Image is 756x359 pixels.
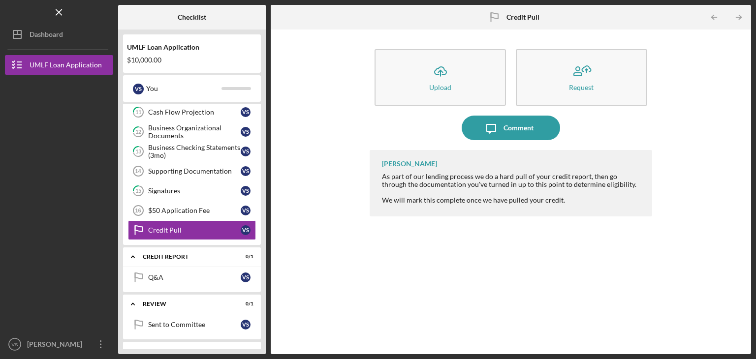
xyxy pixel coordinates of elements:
a: 14Supporting DocumentationVS [128,161,256,181]
b: Credit Pull [506,13,539,21]
div: 0 / 1 [236,254,253,260]
tspan: 11 [135,109,141,116]
div: Cash Flow Projection [148,108,241,116]
div: V S [241,147,251,156]
div: V S [241,127,251,137]
div: V S [241,206,251,215]
div: Supporting Documentation [148,167,241,175]
div: V S [241,166,251,176]
div: Credit Committee [143,348,229,354]
a: 13Business Checking Statements (3mo)VS [128,142,256,161]
div: Review [143,301,229,307]
a: 11Cash Flow ProjectionVS [128,102,256,122]
tspan: 16 [135,208,141,213]
div: V S [133,84,144,94]
button: Request [516,49,647,106]
a: 12Business Organizational DocumentsVS [128,122,256,142]
a: Sent to CommitteeVS [128,315,256,334]
a: 15SignaturesVS [128,181,256,201]
div: You [146,80,221,97]
div: V S [241,272,251,282]
div: Upload [429,84,451,91]
a: 16$50 Application FeeVS [128,201,256,220]
div: V S [241,186,251,196]
div: Dashboard [30,25,63,47]
button: Dashboard [5,25,113,44]
button: UMLF Loan Application [5,55,113,75]
button: VS[PERSON_NAME] [5,334,113,354]
tspan: 12 [135,129,141,135]
div: 0 / 1 [236,301,253,307]
div: Signatures [148,187,241,195]
button: Comment [462,116,560,140]
tspan: 15 [135,188,141,194]
div: V S [241,225,251,235]
button: Upload [375,49,506,106]
div: Request [569,84,594,91]
div: Business Organizational Documents [148,124,241,140]
div: $10,000.00 [127,56,257,64]
div: 0 / 2 [236,348,253,354]
a: Credit PullVS [128,220,256,240]
tspan: 14 [135,168,141,174]
div: Business Checking Statements (3mo) [148,144,241,159]
tspan: 13 [135,149,141,155]
div: Credit report [143,254,229,260]
div: Sent to Committee [148,321,241,329]
a: Q&AVS [128,268,256,287]
div: As part of our lending process we do a hard pull of your credit report, then go through the docum... [382,173,642,204]
div: V S [241,320,251,329]
div: UMLF Loan Application [127,43,257,51]
text: VS [12,342,18,347]
b: Checklist [178,13,206,21]
div: [PERSON_NAME] [25,334,89,357]
div: V S [241,107,251,117]
div: Comment [504,116,534,140]
div: Credit Pull [148,226,241,234]
div: Q&A [148,273,241,281]
div: [PERSON_NAME] [382,160,437,168]
div: UMLF Loan Application [30,55,102,77]
div: $50 Application Fee [148,207,241,214]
